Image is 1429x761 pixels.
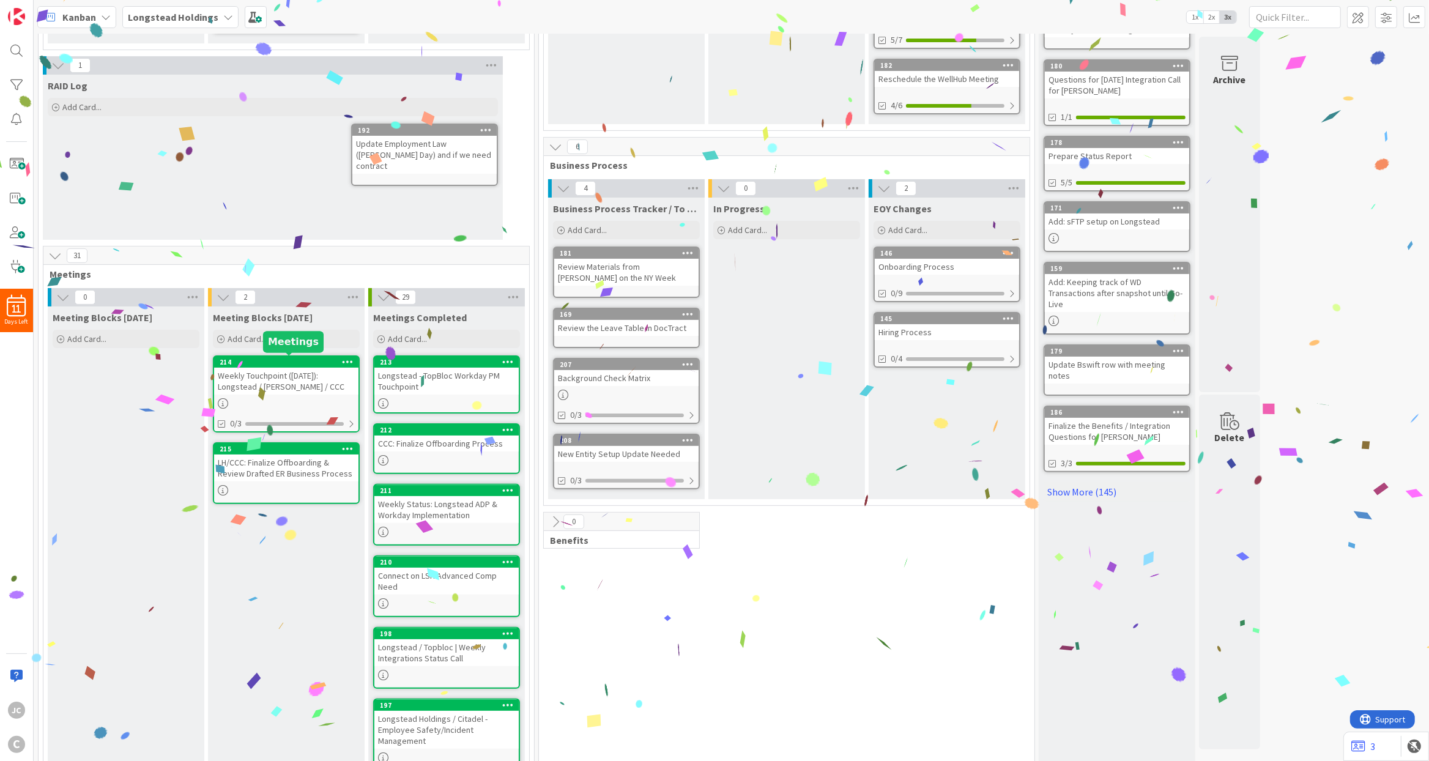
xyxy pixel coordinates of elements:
img: Visit kanbanzone.com [8,8,25,25]
div: 182Reschedule the WellHub Meeting [875,60,1019,87]
div: 214 [214,357,358,368]
div: 208 [560,436,699,445]
div: 181 [554,248,699,259]
div: Weekly Touchpoint ([DATE]): Longstead / [PERSON_NAME] / CCC [214,368,358,395]
div: 145 [875,313,1019,324]
div: 210 [374,557,519,568]
span: 1 [70,58,91,73]
span: 4/6 [891,99,902,112]
span: 6 [567,139,588,154]
div: 171Add: sFTP setup on Longstead [1045,202,1189,229]
div: 146 [880,249,1019,258]
span: Add Card... [888,225,927,236]
div: 182 [880,61,1019,70]
div: 192 [358,126,497,135]
span: EOY Changes [874,202,932,215]
div: 197Longstead Holdings / Citadel - Employee Safety/Incident Management [374,700,519,749]
div: CCC: Finalize Offboarding Process [374,436,519,451]
div: 159Add: Keeping track of WD Transactions after snapshot until Go-Live [1045,263,1189,312]
span: 2x [1203,11,1220,23]
div: JC [8,702,25,719]
div: 208New Entity Setup Update Needed [554,435,699,462]
span: 4 [575,181,596,196]
span: Meetings [50,268,514,280]
span: 0/9 [891,287,902,300]
div: 211 [374,485,519,496]
div: 146Onboarding Process [875,248,1019,275]
span: Meetings Completed [373,311,467,324]
div: Questions for [DATE] Integration Call for [PERSON_NAME] [1045,72,1189,98]
div: 178 [1045,137,1189,148]
span: RAID Log [48,80,87,92]
span: 0 [563,514,584,529]
span: 1/1 [1061,111,1072,124]
div: 213 [380,358,519,366]
span: Add Card... [568,225,607,236]
div: 214 [220,358,358,366]
div: 181 [560,249,699,258]
div: 214Weekly Touchpoint ([DATE]): Longstead / [PERSON_NAME] / CCC [214,357,358,395]
div: C [8,736,25,753]
div: Add: Keeping track of WD Transactions after snapshot until Go-Live [1045,274,1189,312]
div: Longstead - TopBloc Workday PM Touchpoint [374,368,519,395]
div: 197 [380,701,519,710]
span: Add Card... [67,333,106,344]
div: 198 [374,628,519,639]
div: 211Weekly Status: Longstead ADP & Workday Implementation [374,485,519,523]
div: 186Finalize the Benefits / Integration Questions for [PERSON_NAME] [1045,407,1189,445]
div: 181Review Materials from [PERSON_NAME] on the NY Week [554,248,699,286]
div: 180Questions for [DATE] Integration Call for [PERSON_NAME] [1045,61,1189,98]
span: 5/5 [1061,176,1072,189]
span: 0 [75,290,95,305]
span: Business Process Tracker / To Dos [553,202,700,215]
span: Add Card... [728,225,767,236]
span: Add Card... [62,102,102,113]
span: Business Process [550,159,1014,171]
div: Connect on LSH Advanced Comp Need [374,568,519,595]
span: 0/3 [230,417,242,430]
div: 145Hiring Process [875,313,1019,340]
div: 169Review the Leave Table in DocTract [554,309,699,336]
div: Prepare Status Report [1045,148,1189,164]
div: Review Materials from [PERSON_NAME] on the NY Week [554,259,699,286]
div: 197 [374,700,519,711]
span: 5/7 [891,34,902,46]
div: 215 [214,444,358,455]
h5: Meetings [268,336,319,347]
div: 213 [374,357,519,368]
input: Quick Filter... [1249,6,1341,28]
div: Hiring Process [875,324,1019,340]
span: 2 [896,181,916,196]
div: 169 [554,309,699,320]
a: 3 [1351,739,1375,754]
b: Longstead Holdings [128,11,218,23]
span: 1x [1187,11,1203,23]
div: LH/CCC: Finalize Offboarding & Review Drafted ER Business Process [214,455,358,481]
div: 213Longstead - TopBloc Workday PM Touchpoint [374,357,519,395]
div: Finalize the Benefits / Integration Questions for [PERSON_NAME] [1045,418,1189,445]
div: Add: sFTP setup on Longstead [1045,213,1189,229]
span: Benefits [550,534,684,546]
div: 207 [554,359,699,370]
div: 212 [374,425,519,436]
div: 179Update Bswift row with meeting notes [1045,346,1189,384]
span: Add Card... [228,333,267,344]
div: Archive [1214,72,1246,87]
div: Update Employment Law ([PERSON_NAME] Day) and if we need contract [352,136,497,174]
div: 208 [554,435,699,446]
div: 212CCC: Finalize Offboarding Process [374,425,519,451]
div: 178 [1050,138,1189,147]
span: 3x [1220,11,1236,23]
div: 207 [560,360,699,369]
div: 192 [352,125,497,136]
span: 0/3 [570,409,582,421]
div: 171 [1045,202,1189,213]
div: 159 [1045,263,1189,274]
div: 211 [380,486,519,495]
div: 180 [1045,61,1189,72]
span: Meeting Blocks Tomorrow [213,311,313,324]
span: Kanban [62,10,96,24]
div: Delete [1215,430,1245,445]
div: 171 [1050,204,1189,212]
div: 179 [1050,347,1189,355]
